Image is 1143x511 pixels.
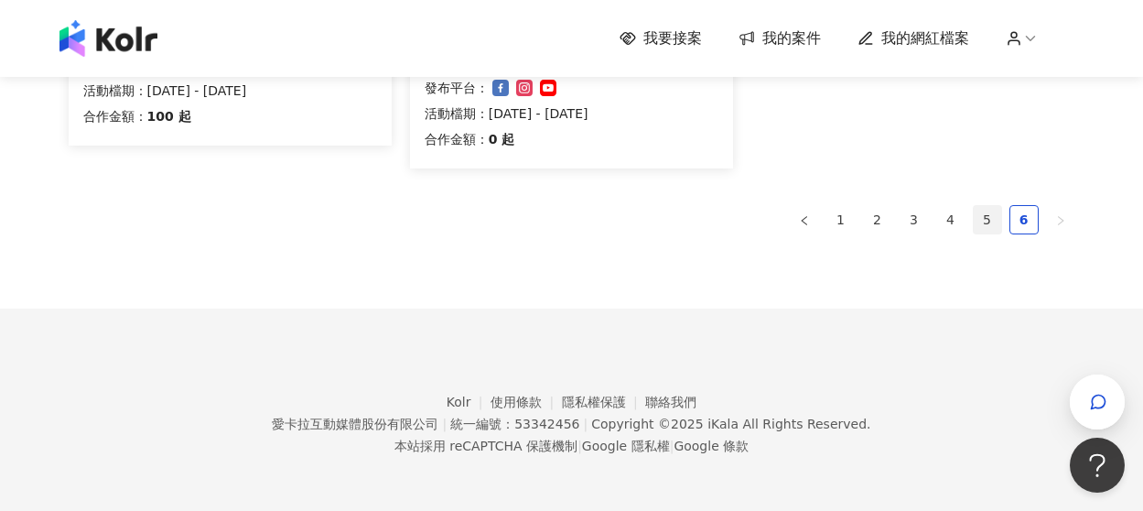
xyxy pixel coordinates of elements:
[799,215,810,226] span: left
[643,28,702,49] span: 我要接案
[863,205,892,234] li: 2
[83,80,377,102] p: 活動檔期：[DATE] - [DATE]
[442,417,447,431] span: |
[1010,206,1038,234] a: 6
[59,20,157,57] img: logo
[937,206,965,234] a: 4
[447,395,491,409] a: Kolr
[762,28,821,49] span: 我的案件
[491,395,562,409] a: 使用條款
[974,206,1001,234] a: 5
[936,205,965,234] li: 4
[790,205,819,234] button: left
[425,128,489,150] p: 合作金額：
[1046,205,1075,234] li: Next Page
[670,439,674,453] span: |
[857,28,969,49] a: 我的網紅檔案
[900,205,929,234] li: 3
[620,28,702,49] a: 我要接案
[790,205,819,234] li: Previous Page
[1055,215,1066,226] span: right
[583,417,588,431] span: |
[425,77,489,99] p: 發布平台：
[582,439,670,453] a: Google 隱私權
[827,206,855,234] a: 1
[881,28,969,49] span: 我的網紅檔案
[864,206,891,234] a: 2
[1046,205,1075,234] button: right
[83,105,147,127] p: 合作金額：
[562,395,646,409] a: 隱私權保護
[577,439,582,453] span: |
[645,395,696,409] a: 聯絡我們
[674,439,749,453] a: Google 條款
[450,417,579,431] div: 統一編號：53342456
[425,103,718,125] p: 活動檔期：[DATE] - [DATE]
[973,205,1002,234] li: 5
[147,105,191,127] p: 100 起
[272,417,438,431] div: 愛卡拉互動媒體股份有限公司
[591,417,870,431] div: Copyright © 2025 All Rights Reserved.
[707,417,739,431] a: iKala
[489,128,515,150] p: 0 起
[1070,438,1125,493] iframe: Help Scout Beacon - Open
[739,28,821,49] a: 我的案件
[1009,205,1039,234] li: 6
[900,206,928,234] a: 3
[826,205,856,234] li: 1
[394,435,749,457] span: 本站採用 reCAPTCHA 保護機制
